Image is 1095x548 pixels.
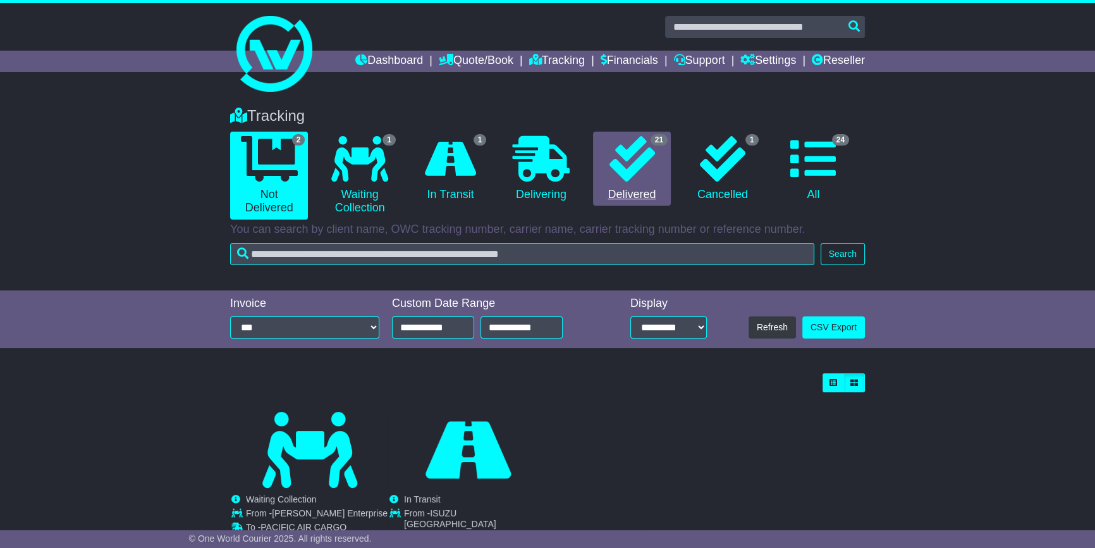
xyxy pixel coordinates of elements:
[246,508,388,522] td: From -
[774,132,852,206] a: 24 All
[601,51,658,72] a: Financials
[593,132,671,206] a: 21 Delivered
[189,533,372,544] span: © One World Courier 2025. All rights reserved.
[745,134,759,146] span: 1
[230,223,865,237] p: You can search by client name, OWC tracking number, carrier name, carrier tracking number or refe...
[439,51,513,72] a: Quote/Book
[412,132,489,206] a: 1 In Transit
[812,51,865,72] a: Reseller
[392,297,595,311] div: Custom Date Range
[230,297,379,311] div: Invoice
[224,107,871,125] div: Tracking
[260,522,346,532] span: PACIFIC AIR CARGO
[673,51,725,72] a: Support
[821,243,865,265] button: Search
[355,51,423,72] a: Dashboard
[802,316,865,339] a: CSV Export
[832,134,849,146] span: 24
[382,134,396,146] span: 1
[683,132,761,206] a: 1 Cancelled
[404,494,441,504] span: In Transit
[749,316,796,339] button: Refresh
[292,134,305,146] span: 2
[630,297,707,311] div: Display
[246,522,388,536] td: To -
[230,132,308,220] a: 2 Not Delivered
[529,51,585,72] a: Tracking
[740,51,796,72] a: Settings
[502,132,580,206] a: Delivering
[651,134,668,146] span: 21
[474,134,487,146] span: 1
[404,508,547,533] td: From -
[272,508,388,518] span: [PERSON_NAME] Enterprise
[404,508,496,529] span: ISUZU [GEOGRAPHIC_DATA]
[246,494,317,504] span: Waiting Collection
[321,132,398,220] a: 1 Waiting Collection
